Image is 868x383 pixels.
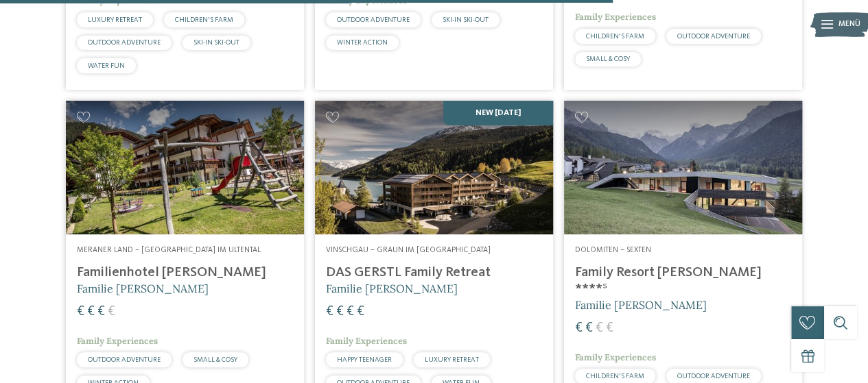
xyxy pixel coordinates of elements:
span: SKI-IN SKI-OUT [193,39,239,46]
img: Family Resort Rainer ****ˢ [564,101,802,234]
span: SKI-IN SKI-OUT [443,16,489,23]
h4: DAS GERSTL Family Retreat [326,264,542,281]
span: € [87,305,95,319]
span: Family Experiences [575,351,656,363]
span: OUTDOOR ADVENTURE [88,39,161,46]
span: € [347,305,354,319]
span: € [596,321,603,335]
span: Familie [PERSON_NAME] [326,282,458,295]
span: € [77,305,84,319]
span: € [606,321,613,335]
span: CHILDREN’S FARM [586,373,644,380]
span: CHILDREN’S FARM [586,33,644,40]
span: LUXURY RETREAT [425,356,479,363]
span: Dolomiten – Sexten [575,246,651,254]
span: Family Experiences [575,11,656,23]
span: Family Experiences [326,335,407,347]
span: OUTDOOR ADVENTURE [677,33,750,40]
span: WATER FUN [88,62,125,69]
span: € [326,305,333,319]
span: WINTER ACTION [337,39,388,46]
span: OUTDOOR ADVENTURE [88,356,161,363]
span: € [575,321,583,335]
span: Vinschgau – Graun im [GEOGRAPHIC_DATA] [326,246,491,254]
span: CHILDREN’S FARM [175,16,233,23]
span: € [108,305,115,319]
span: SMALL & COSY [586,55,630,62]
span: € [585,321,593,335]
h4: Family Resort [PERSON_NAME] ****ˢ [575,264,791,297]
span: € [336,305,344,319]
span: Familie [PERSON_NAME] [575,298,707,312]
h4: Familienhotel [PERSON_NAME] [77,264,293,281]
span: LUXURY RETREAT [88,16,142,23]
span: SMALL & COSY [193,356,237,363]
span: HAPPY TEENAGER [337,356,392,363]
span: € [97,305,105,319]
img: Familienhotels gesucht? Hier findet ihr die besten! [315,101,553,234]
span: Familie [PERSON_NAME] [77,282,209,295]
span: € [357,305,364,319]
span: Meraner Land – [GEOGRAPHIC_DATA] im Ultental [77,246,261,254]
span: OUTDOOR ADVENTURE [677,373,750,380]
span: Family Experiences [77,335,158,347]
img: Familienhotels gesucht? Hier findet ihr die besten! [66,101,304,234]
span: OUTDOOR ADVENTURE [337,16,410,23]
